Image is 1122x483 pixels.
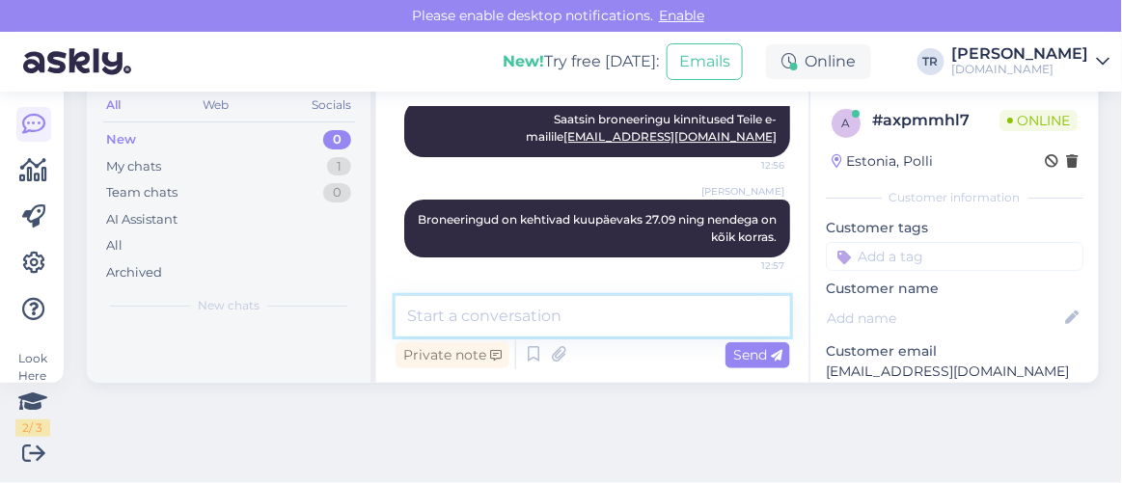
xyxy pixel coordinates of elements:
[826,218,1083,238] p: Customer tags
[826,242,1083,271] input: Add a tag
[952,46,1089,62] div: [PERSON_NAME]
[106,157,161,176] div: My chats
[826,279,1083,299] p: Customer name
[842,116,851,130] span: a
[826,189,1083,206] div: Customer information
[106,183,178,202] div: Team chats
[106,210,178,229] div: AI Assistant
[826,341,1083,362] p: Customer email
[733,346,782,363] span: Send
[106,263,162,282] div: Archived
[503,52,544,70] b: New!
[917,48,944,75] div: TR
[418,212,780,244] span: Broneeringud on kehtivad kuupäevaks 27.09 ning nendega on kõik korras.
[712,258,784,273] span: 12:57
[667,43,743,80] button: Emails
[198,297,260,314] span: New chats
[327,157,351,176] div: 1
[952,46,1110,77] a: [PERSON_NAME][DOMAIN_NAME]
[106,236,123,255] div: All
[952,62,1089,77] div: [DOMAIN_NAME]
[712,158,784,173] span: 12:56
[308,93,355,118] div: Socials
[106,130,136,149] div: New
[872,109,999,132] div: # axpmmhl7
[832,151,933,172] div: Estonia, Polli
[826,362,1083,382] p: [EMAIL_ADDRESS][DOMAIN_NAME]
[15,350,50,437] div: Look Here
[323,183,351,202] div: 0
[563,129,777,144] a: [EMAIL_ADDRESS][DOMAIN_NAME]
[15,419,50,437] div: 2 / 3
[827,308,1061,329] input: Add name
[323,130,351,149] div: 0
[200,93,233,118] div: Web
[653,7,710,24] span: Enable
[526,112,777,144] span: Saatsin broneeringu kinnitused Teile e-mailile
[102,93,124,118] div: All
[766,44,871,79] div: Online
[999,110,1078,131] span: Online
[503,50,659,73] div: Try free [DATE]:
[701,184,784,199] span: [PERSON_NAME]
[396,342,509,368] div: Private note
